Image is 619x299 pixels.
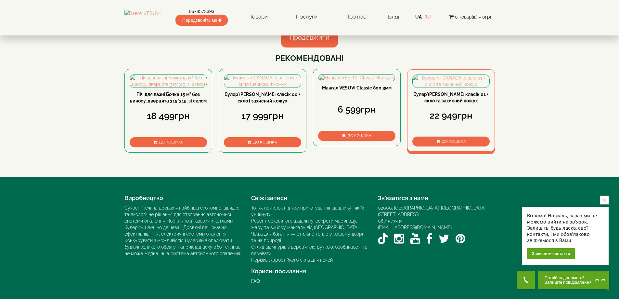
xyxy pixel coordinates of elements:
[455,14,493,20] span: 0 товар(ів) - 0грн
[412,137,490,147] button: До кошика
[251,218,358,230] a: Рецепт соковитого шашлику: секрети маринаду, жару та вибору мангалу від [GEOGRAPHIC_DATA]
[224,75,301,88] img: Булер'ян CANADA класік 00 + скло і захисний кожух
[130,75,207,88] img: Піч для лазні Бочка 15 м³ без виносу, дверцята 315*315, зі склом
[600,196,609,205] button: close button
[319,75,395,81] img: Мангал VESUVI Classic 800 3мм
[545,276,592,280] span: Потрібна допомога?
[439,231,449,247] a: Twitter / X VESUVI
[253,140,277,144] span: До кошика
[447,13,495,20] button: 0 товар(ів) - 0грн
[159,140,183,144] span: До кошика
[538,271,609,289] button: Chat button
[124,205,241,257] div: Сучасні печі на дровах – найбільш економне, швидке та екологічне рішення для створення автономної...
[378,218,402,224] a: 0674573393
[424,14,431,20] a: RU
[412,109,490,122] div: 22 949грн
[251,244,368,256] a: Огляд шампурів з дерев’яною ручкою: особливості та переваги
[410,231,420,247] a: YouTube VESUVI
[251,279,260,284] a: FAQ
[415,14,422,20] a: UA
[388,14,400,20] a: Блог
[251,268,368,275] h4: Корисні посилання
[243,9,274,24] a: Товари
[378,231,388,247] a: TikTok VESUVI
[545,280,592,285] span: Залиште повідомлення
[130,92,207,103] a: Піч для лазні Бочка 15 м³ без виносу, дверцята 315*315, зі склом
[251,195,368,201] h4: Свіжі записи
[442,139,466,144] span: До кошика
[394,231,404,247] a: Instagram VESUVI
[517,271,535,289] button: Get Call button
[281,28,338,48] a: Продовжити
[251,205,364,217] a: Топ-5 помилок під час приготування шашлику і як їх уникнути
[251,257,333,263] a: Порізка жаростійкого скла для печей
[426,231,432,247] a: Facebook VESUVI
[378,195,495,201] h4: Зв’язатися з нами
[527,248,575,259] div: Залишити контакти
[318,131,395,141] button: До кошика
[225,92,301,103] a: Булер'[PERSON_NAME] класік 00 + скло і захисний кожух
[322,85,392,90] a: Мангал VESUVI Classic 800 3мм
[456,231,465,247] a: Pinterest VESUVI
[318,103,395,116] div: 6 599грн
[339,9,373,24] a: Про нас
[527,213,603,244] div: Вітаємо! На жаль, зараз ми не можемо вийти на зв'язок. Залишіть, будь ласка, свої контакти, і ми ...
[224,137,301,147] button: До кошика
[224,110,301,123] div: 17 999грн
[251,231,363,243] a: Чаша для багаття — стильне тепло у вашому дворі та на природі
[347,133,371,138] span: До кошика
[378,205,495,218] div: 02000, [GEOGRAPHIC_DATA], [GEOGRAPHIC_DATA]. [STREET_ADDRESS]
[175,8,228,15] a: 0674573393
[378,225,452,230] a: [EMAIL_ADDRESS][DOMAIN_NAME]
[124,10,161,24] img: Завод VESUVI
[130,110,207,123] div: 18 499грн
[130,137,207,147] button: До кошика
[175,15,228,26] span: Передзвоніть мені
[124,195,241,201] h4: Виробництво
[413,92,489,103] a: Булер'[PERSON_NAME] класік 01 + скло та захисний кожух
[289,9,324,24] a: Послуги
[413,75,489,88] img: Булер'ян CANADA класік 01 + скло та захисний кожух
